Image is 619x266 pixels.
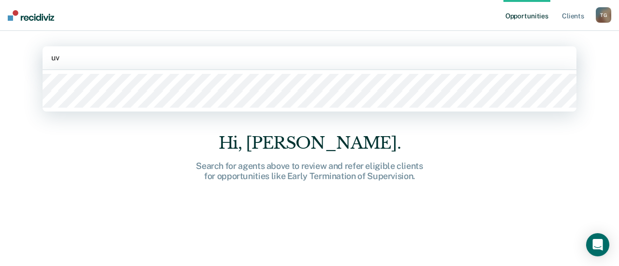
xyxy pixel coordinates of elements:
[596,7,611,23] div: T G
[155,133,464,153] div: Hi, [PERSON_NAME].
[586,233,609,256] div: Open Intercom Messenger
[155,161,464,182] div: Search for agents above to review and refer eligible clients for opportunities like Early Termina...
[8,10,54,21] img: Recidiviz
[596,7,611,23] button: TG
